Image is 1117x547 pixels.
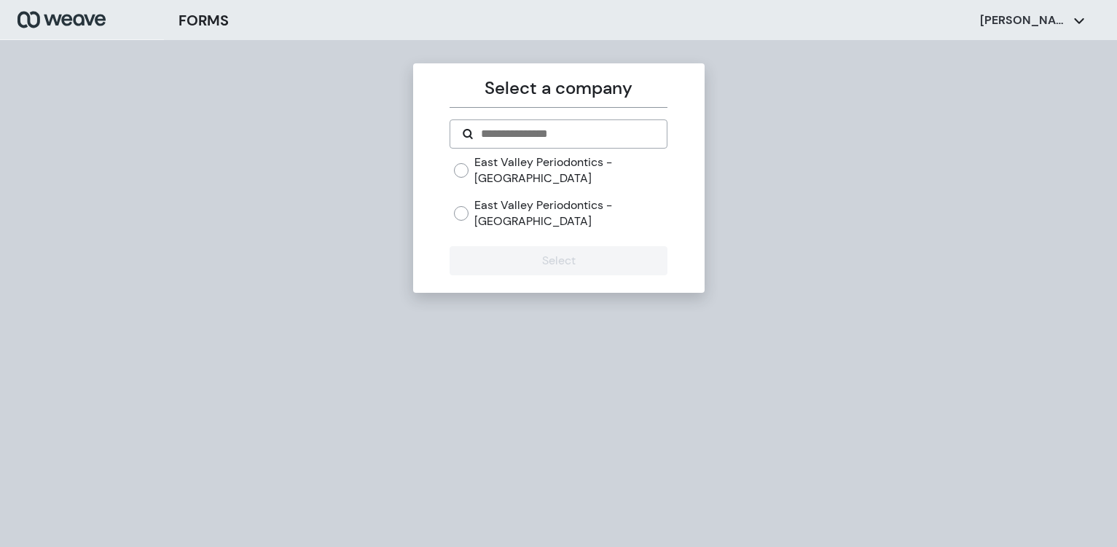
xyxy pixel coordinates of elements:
p: [PERSON_NAME] [980,12,1067,28]
input: Search [479,125,655,143]
label: East Valley Periodontics - [GEOGRAPHIC_DATA] [474,154,667,186]
h3: FORMS [179,9,229,31]
button: Select [450,246,667,275]
label: East Valley Periodontics - [GEOGRAPHIC_DATA] [474,197,667,229]
p: Select a company [450,75,667,101]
